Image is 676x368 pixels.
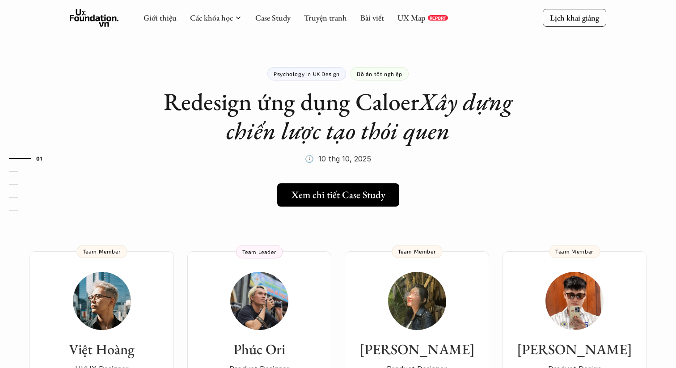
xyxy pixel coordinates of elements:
[190,13,233,23] a: Các khóa học
[305,152,371,165] p: 🕔 10 thg 10, 2025
[277,183,399,207] a: Xem chi tiết Case Study
[226,86,518,146] em: Xây dựng chiến lược tạo thói quen
[555,248,594,254] p: Team Member
[360,13,384,23] a: Bài viết
[274,71,340,77] p: Psychology in UX Design
[543,9,606,26] a: Lịch khai giảng
[354,341,480,358] h3: [PERSON_NAME]
[511,341,638,358] h3: [PERSON_NAME]
[428,15,448,21] a: REPORT
[9,153,51,164] a: 01
[304,13,347,23] a: Truyện tranh
[144,13,177,23] a: Giới thiệu
[242,249,277,255] p: Team Leader
[83,248,121,254] p: Team Member
[159,87,517,145] h1: Redesign ứng dụng Caloer
[292,189,385,201] h5: Xem chi tiết Case Study
[357,71,402,77] p: Đồ án tốt nghiệp
[38,341,165,358] h3: Việt Hoàng
[550,13,599,23] p: Lịch khai giảng
[397,13,426,23] a: UX Map
[36,155,42,161] strong: 01
[196,341,322,358] h3: Phúc Ori
[398,248,436,254] p: Team Member
[255,13,291,23] a: Case Study
[430,15,446,21] p: REPORT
